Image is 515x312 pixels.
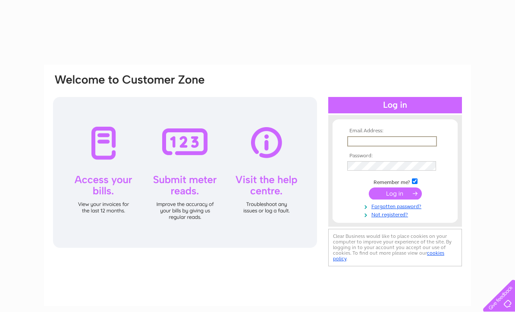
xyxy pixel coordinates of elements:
[369,187,422,200] input: Submit
[345,128,445,134] th: Email Address:
[333,250,444,262] a: cookies policy
[345,153,445,159] th: Password:
[347,210,445,218] a: Not registered?
[345,177,445,186] td: Remember me?
[347,202,445,210] a: Forgotten password?
[328,229,462,266] div: Clear Business would like to place cookies on your computer to improve your experience of the sit...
